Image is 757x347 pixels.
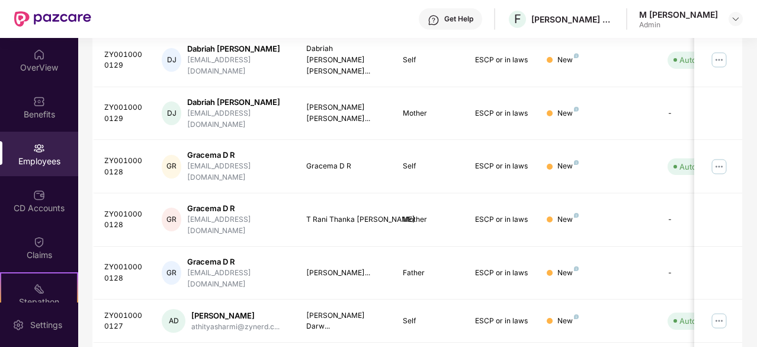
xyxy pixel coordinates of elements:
[33,95,45,107] img: svg+xml;base64,PHN2ZyBpZD0iQmVuZWZpdHMiIHhtbG5zPSJodHRwOi8vd3d3LnczLm9yZy8yMDAwL3N2ZyIgd2lkdGg9Ij...
[162,155,181,179] div: GR
[475,161,528,172] div: ESCP or in laws
[33,142,45,154] img: svg+xml;base64,PHN2ZyBpZD0iRW1wbG95ZWVzIiB4bWxucz0iaHR0cDovL3d3dy53My5vcmcvMjAwMC9zdmciIHdpZHRoPS...
[574,213,579,218] img: svg+xml;base64,PHN2ZyB4bWxucz0iaHR0cDovL3d3dy53My5vcmcvMjAwMC9zdmciIHdpZHRoPSI4IiBoZWlnaHQ9IjgiIH...
[306,214,384,225] div: T Rani Thanka [PERSON_NAME]
[403,161,456,172] div: Self
[187,256,287,268] div: Gracema D R
[403,108,456,119] div: Mother
[162,309,185,333] div: AD
[306,268,384,279] div: [PERSON_NAME]...
[531,14,614,25] div: [PERSON_NAME] & [PERSON_NAME] Labs Private Limited
[679,54,727,66] div: Auto Verified
[403,268,456,279] div: Father
[710,311,729,330] img: manageButton
[731,14,740,24] img: svg+xml;base64,PHN2ZyBpZD0iRHJvcGRvd24tMzJ4MzIiIHhtbG5zPSJodHRwOi8vd3d3LnczLm9yZy8yMDAwL3N2ZyIgd2...
[557,214,579,225] div: New
[162,208,181,231] div: GR
[514,12,521,26] span: F
[306,43,384,77] div: Dabriah [PERSON_NAME] [PERSON_NAME]...
[33,283,45,295] img: svg+xml;base64,PHN2ZyB4bWxucz0iaHR0cDovL3d3dy53My5vcmcvMjAwMC9zdmciIHdpZHRoPSIyMSIgaGVpZ2h0PSIyMC...
[162,48,181,72] div: DJ
[33,49,45,61] img: svg+xml;base64,PHN2ZyBpZD0iSG9tZSIgeG1sbnM9Imh0dHA6Ly93d3cudzMub3JnLzIwMDAvc3ZnIiB3aWR0aD0iMjAiIG...
[658,247,742,300] td: -
[574,53,579,58] img: svg+xml;base64,PHN2ZyB4bWxucz0iaHR0cDovL3d3dy53My5vcmcvMjAwMC9zdmciIHdpZHRoPSI4IiBoZWlnaHQ9IjgiIH...
[403,316,456,327] div: Self
[475,214,528,225] div: ESCP or in laws
[104,209,143,231] div: ZY0010000128
[557,316,579,327] div: New
[475,108,528,119] div: ESCP or in laws
[679,315,727,327] div: Auto Verified
[475,316,528,327] div: ESCP or in laws
[104,102,143,125] div: ZY0010000129
[187,97,287,108] div: Dabriah [PERSON_NAME]
[444,14,473,24] div: Get Help
[403,55,456,66] div: Self
[1,296,77,308] div: Stepathon
[187,43,287,55] div: Dabriah [PERSON_NAME]
[187,55,287,77] div: [EMAIL_ADDRESS][DOMAIN_NAME]
[557,268,579,279] div: New
[12,319,24,331] img: svg+xml;base64,PHN2ZyBpZD0iU2V0dGluZy0yMHgyMCIgeG1sbnM9Imh0dHA6Ly93d3cudzMub3JnLzIwMDAvc3ZnIiB3aW...
[639,9,718,20] div: M [PERSON_NAME]
[104,155,143,178] div: ZY0010000128
[187,203,287,214] div: Gracema D R
[658,193,742,247] td: -
[104,262,143,284] div: ZY0010000128
[191,321,280,333] div: athityasharmi@zynerd.c...
[14,11,91,27] img: New Pazcare Logo
[710,157,729,176] img: manageButton
[574,107,579,112] img: svg+xml;base64,PHN2ZyB4bWxucz0iaHR0cDovL3d3dy53My5vcmcvMjAwMC9zdmciIHdpZHRoPSI4IiBoZWlnaHQ9IjgiIH...
[27,319,66,331] div: Settings
[475,55,528,66] div: ESCP or in laws
[475,268,528,279] div: ESCP or in laws
[639,20,718,30] div: Admin
[574,314,579,319] img: svg+xml;base64,PHN2ZyB4bWxucz0iaHR0cDovL3d3dy53My5vcmcvMjAwMC9zdmciIHdpZHRoPSI4IiBoZWlnaHQ9IjgiIH...
[557,55,579,66] div: New
[187,214,287,237] div: [EMAIL_ADDRESS][DOMAIN_NAME]
[557,161,579,172] div: New
[104,49,143,72] div: ZY0010000129
[679,161,727,173] div: Auto Verified
[557,108,579,119] div: New
[574,160,579,165] img: svg+xml;base64,PHN2ZyB4bWxucz0iaHR0cDovL3d3dy53My5vcmcvMjAwMC9zdmciIHdpZHRoPSI4IiBoZWlnaHQ9IjgiIH...
[428,14,440,26] img: svg+xml;base64,PHN2ZyBpZD0iSGVscC0zMngzMiIgeG1sbnM9Imh0dHA6Ly93d3cudzMub3JnLzIwMDAvc3ZnIiB3aWR0aD...
[104,310,143,333] div: ZY0010000127
[574,266,579,271] img: svg+xml;base64,PHN2ZyB4bWxucz0iaHR0cDovL3d3dy53My5vcmcvMjAwMC9zdmciIHdpZHRoPSI4IiBoZWlnaHQ9IjgiIH...
[403,214,456,225] div: Mother
[187,161,287,183] div: [EMAIL_ADDRESS][DOMAIN_NAME]
[306,310,384,333] div: [PERSON_NAME] Darw...
[33,236,45,248] img: svg+xml;base64,PHN2ZyBpZD0iQ2xhaW0iIHhtbG5zPSJodHRwOi8vd3d3LnczLm9yZy8yMDAwL3N2ZyIgd2lkdGg9IjIwIi...
[162,101,181,125] div: DJ
[306,102,384,125] div: [PERSON_NAME] [PERSON_NAME]...
[710,50,729,69] img: manageButton
[306,161,384,172] div: Gracema D R
[191,310,280,321] div: [PERSON_NAME]
[187,149,287,161] div: Gracema D R
[658,87,742,141] td: -
[187,108,287,130] div: [EMAIL_ADDRESS][DOMAIN_NAME]
[162,261,181,285] div: GR
[33,189,45,201] img: svg+xml;base64,PHN2ZyBpZD0iQ0RfQWNjb3VudHMiIGRhdGEtbmFtZT0iQ0QgQWNjb3VudHMiIHhtbG5zPSJodHRwOi8vd3...
[187,268,287,290] div: [EMAIL_ADDRESS][DOMAIN_NAME]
